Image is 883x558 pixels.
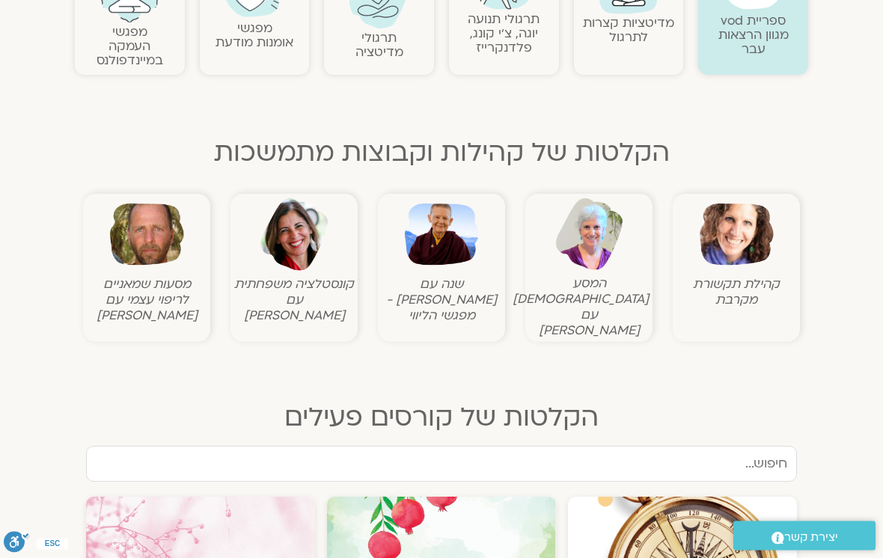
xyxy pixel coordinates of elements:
[75,138,808,168] h2: הקלטות של קהילות וקבוצות מתמשכות
[382,277,501,324] figcaption: שנה עם [PERSON_NAME] - מפגשי הליווי
[733,521,876,551] a: יצירת קשר
[355,30,403,61] a: תרגולימדיטציה
[87,277,207,324] figcaption: מסעות שמאניים לריפוי עצמי עם [PERSON_NAME]
[784,527,838,548] span: יצירת קשר
[583,15,674,46] a: מדיטציות קצרות לתרגול
[718,13,789,58] a: ספריית vodמגוון הרצאות עבר
[75,403,808,433] h2: הקלטות של קורסים פעילים
[676,277,796,308] figcaption: קהילת תקשורת מקרבת
[86,447,797,482] input: חיפוש...
[468,11,540,57] a: תרגולי תנועהיוגה, צ׳י קונג, פלדנקרייז
[234,277,354,324] figcaption: קונסטלציה משפחתית עם [PERSON_NAME]
[97,24,163,70] a: מפגשיהעמקה במיינדפולנס
[529,276,649,339] figcaption: המסע [DEMOGRAPHIC_DATA] עם [PERSON_NAME]
[216,20,293,52] a: מפגשיאומנות מודעת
